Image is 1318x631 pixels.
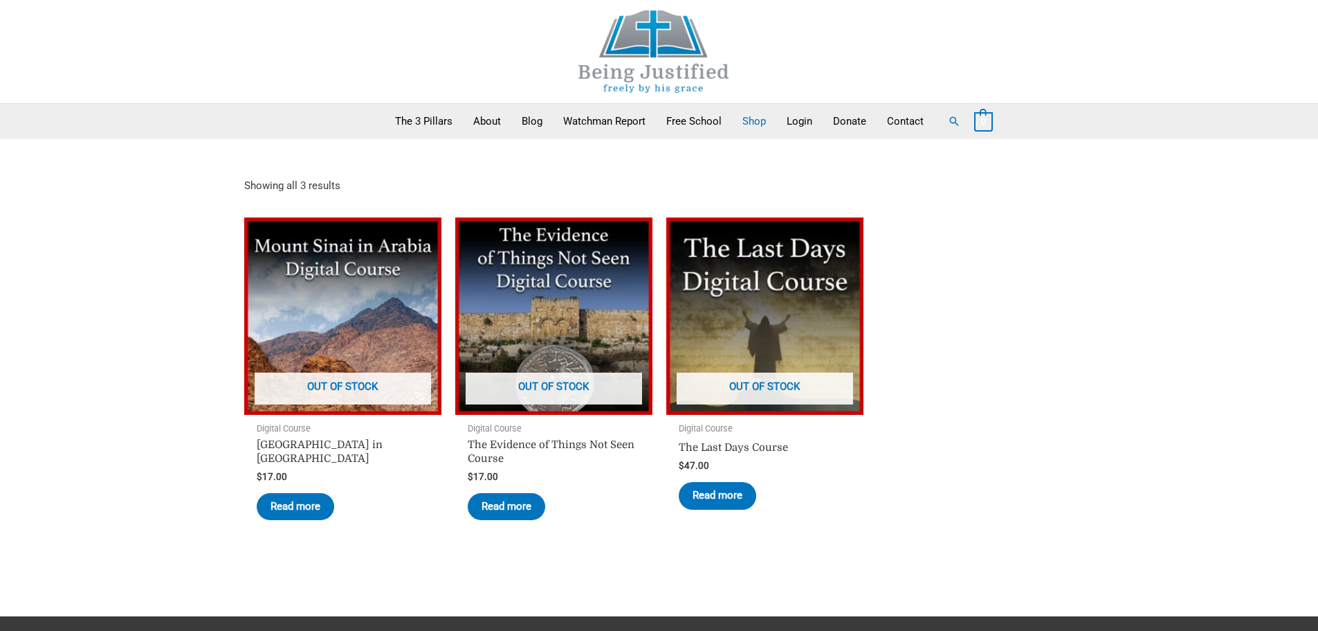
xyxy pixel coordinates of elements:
span: $ [468,471,473,482]
span: Digital Course [468,423,640,435]
a: Login [776,104,823,139]
span: Out of stock [255,373,431,405]
span: Out of stock [466,373,642,405]
bdi: 47.00 [679,460,709,471]
a: Watchman Report [553,104,656,139]
a: Blog [511,104,553,139]
a: Donate [823,104,877,139]
img: Being Justified [550,10,758,93]
a: Search button [948,115,960,127]
a: The 3 Pillars [385,104,463,139]
a: Contact [877,104,934,139]
span: $ [679,460,684,471]
a: Out of stock [455,217,652,415]
nav: Primary Site Navigation [385,104,934,139]
a: About [463,104,511,139]
a: Read more about “Mount Sinai in Arabia Course” [257,493,334,521]
a: Free School [656,104,732,139]
bdi: 17.00 [257,471,287,482]
a: Out of stock [244,217,441,415]
img: The Last Days Course [666,217,863,415]
span: $ [257,471,262,482]
img: The Evidence of Things Not Seen Course [455,217,652,415]
a: Shop [732,104,776,139]
h2: The Evidence of Things Not Seen Course [468,438,640,465]
a: The Last Days Course [679,441,851,460]
span: Out of stock [677,373,853,405]
a: View Shopping Cart, empty [974,115,993,127]
p: Showing all 3 results [244,181,340,191]
a: [GEOGRAPHIC_DATA] in [GEOGRAPHIC_DATA] [257,438,429,471]
span: Digital Course [257,423,429,435]
span: Digital Course [679,423,851,435]
a: Read more about “The Last Days Course” [679,482,756,510]
img: Mount Sinai in Arabia Course [244,217,441,415]
bdi: 17.00 [468,471,498,482]
a: Out of stock [666,217,863,415]
h2: [GEOGRAPHIC_DATA] in [GEOGRAPHIC_DATA] [257,438,429,465]
a: The Evidence of Things Not Seen Course [468,438,640,471]
a: Read more about “The Evidence of Things Not Seen Course” [468,493,545,521]
span: 0 [981,116,986,127]
h2: The Last Days Course [679,441,851,455]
